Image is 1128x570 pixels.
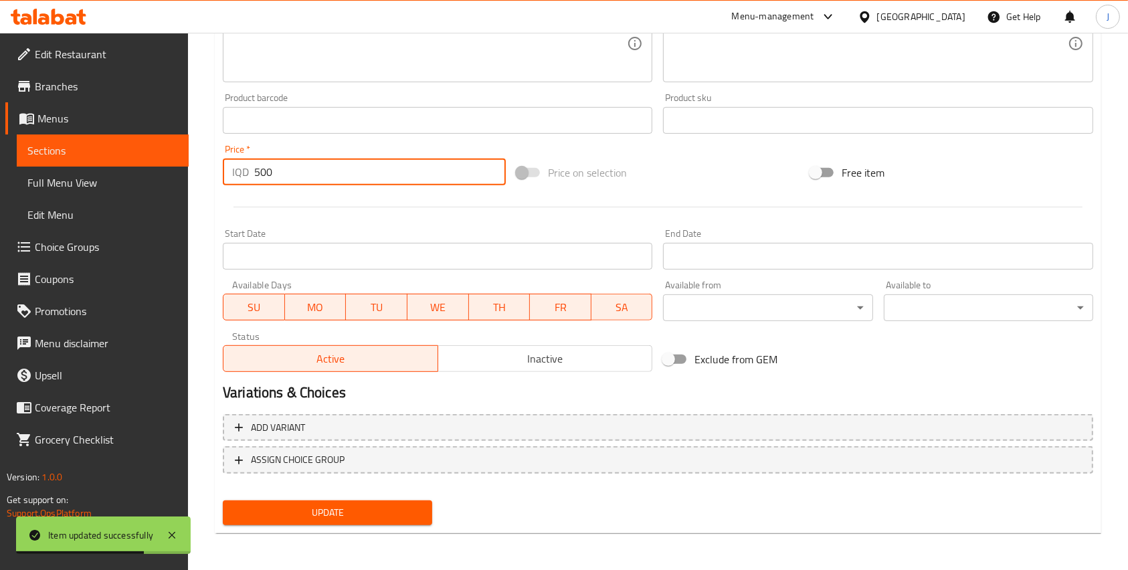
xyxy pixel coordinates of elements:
div: [GEOGRAPHIC_DATA] [877,9,965,24]
a: Support.OpsPlatform [7,504,92,522]
p: IQD [232,164,249,180]
a: Full Menu View [17,167,189,199]
span: 1.0.0 [41,468,62,486]
a: Coverage Report [5,391,189,423]
span: Free item [842,165,884,181]
span: TH [474,298,525,317]
span: Menus [37,110,178,126]
input: Please enter product sku [663,107,1093,134]
span: TU [351,298,402,317]
a: Grocery Checklist [5,423,189,456]
button: SU [223,294,285,320]
button: WE [407,294,469,320]
a: Promotions [5,295,189,327]
span: SU [229,298,280,317]
span: Inactive [444,349,648,369]
span: WE [413,298,464,317]
span: J [1107,9,1109,24]
span: Price on selection [548,165,627,181]
div: Menu-management [732,9,814,25]
span: MO [290,298,341,317]
span: ASSIGN CHOICE GROUP [251,452,345,468]
span: Edit Menu [27,207,178,223]
span: Upsell [35,367,178,383]
input: Please enter product barcode [223,107,652,134]
span: Active [229,349,433,369]
span: Choice Groups [35,239,178,255]
a: Branches [5,70,189,102]
span: Update [233,504,421,521]
div: Item updated successfully [48,528,153,543]
span: Version: [7,468,39,486]
a: Sections [17,134,189,167]
a: Choice Groups [5,231,189,263]
button: MO [285,294,347,320]
button: Update [223,500,432,525]
button: Inactive [438,345,653,372]
div: ​ [884,294,1093,321]
button: Active [223,345,438,372]
button: FR [530,294,591,320]
a: Menu disclaimer [5,327,189,359]
a: Coupons [5,263,189,295]
span: Sections [27,142,178,159]
button: Add variant [223,414,1093,442]
textarea: خواردنەوەی گازی 330مل [672,12,1067,76]
span: Get support on: [7,491,68,508]
span: SA [597,298,648,317]
button: SA [591,294,653,320]
div: ​ [663,294,872,321]
button: TH [469,294,531,320]
span: Edit Restaurant [35,46,178,62]
a: Edit Menu [17,199,189,231]
span: Coverage Report [35,399,178,415]
h2: Variations & Choices [223,383,1093,403]
span: Full Menu View [27,175,178,191]
a: Menus [5,102,189,134]
span: Coupons [35,271,178,287]
a: Upsell [5,359,189,391]
span: Branches [35,78,178,94]
input: Please enter price [254,159,506,185]
textarea: خواردنەوەی گازی 330مل [232,12,627,76]
span: FR [535,298,586,317]
span: Promotions [35,303,178,319]
span: Grocery Checklist [35,432,178,448]
a: Edit Restaurant [5,38,189,70]
span: Add variant [251,419,305,436]
button: ASSIGN CHOICE GROUP [223,446,1093,474]
span: Exclude from GEM [694,351,777,367]
button: TU [346,294,407,320]
span: Menu disclaimer [35,335,178,351]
